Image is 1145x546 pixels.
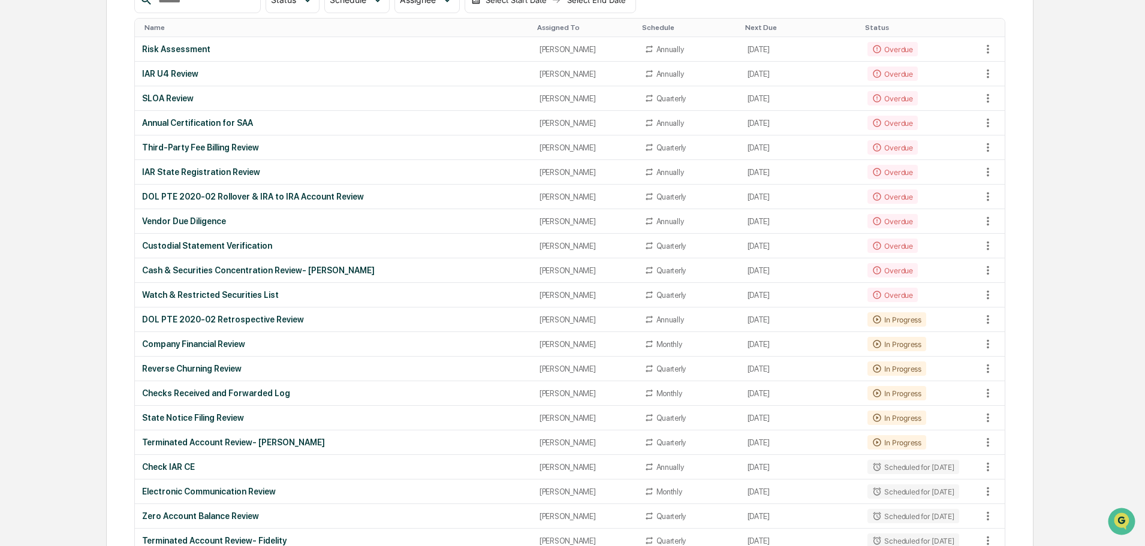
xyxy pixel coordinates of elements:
[540,143,630,152] div: [PERSON_NAME]
[24,151,77,163] span: Preclearance
[867,140,917,155] div: Overdue
[867,165,917,179] div: Overdue
[656,414,686,423] div: Quarterly
[142,511,525,521] div: Zero Account Balance Review
[740,62,861,86] td: [DATE]
[142,44,525,54] div: Risk Assessment
[656,266,686,275] div: Quarterly
[867,67,917,81] div: Overdue
[740,455,861,479] td: [DATE]
[540,414,630,423] div: [PERSON_NAME]
[540,438,630,447] div: [PERSON_NAME]
[142,266,525,275] div: Cash & Securities Concentration Review- [PERSON_NAME]
[867,386,926,400] div: In Progress
[740,406,861,430] td: [DATE]
[142,388,525,398] div: Checks Received and Forwarded Log
[540,45,630,54] div: [PERSON_NAME]
[867,460,959,474] div: Scheduled for [DATE]
[142,167,525,177] div: IAR State Registration Review
[142,413,525,423] div: State Notice Filing Review
[867,337,926,351] div: In Progress
[142,462,525,472] div: Check IAR CE
[656,217,684,226] div: Annually
[540,512,630,521] div: [PERSON_NAME]
[740,86,861,111] td: [DATE]
[656,192,686,201] div: Quarterly
[142,487,525,496] div: Electronic Communication Review
[656,438,686,447] div: Quarterly
[540,192,630,201] div: [PERSON_NAME]
[7,169,80,191] a: 🔎Data Lookup
[740,430,861,455] td: [DATE]
[119,203,145,212] span: Pylon
[867,189,917,204] div: Overdue
[41,92,197,104] div: Start new chat
[142,339,525,349] div: Company Financial Review
[656,242,686,251] div: Quarterly
[540,94,630,103] div: [PERSON_NAME]
[540,389,630,398] div: [PERSON_NAME]
[540,463,630,472] div: [PERSON_NAME]
[540,242,630,251] div: [PERSON_NAME]
[865,23,975,32] div: Toggle SortBy
[540,291,630,300] div: [PERSON_NAME]
[745,23,856,32] div: Toggle SortBy
[981,23,1005,32] div: Toggle SortBy
[656,94,686,103] div: Quarterly
[537,23,632,32] div: Toggle SortBy
[142,192,525,201] div: DOL PTE 2020-02 Rollover & IRA to IRA Account Review
[867,263,917,277] div: Overdue
[867,484,959,499] div: Scheduled for [DATE]
[656,389,682,398] div: Monthly
[740,283,861,307] td: [DATE]
[656,70,684,79] div: Annually
[99,151,149,163] span: Attestations
[540,315,630,324] div: [PERSON_NAME]
[87,152,97,162] div: 🗄️
[867,116,917,130] div: Overdue
[740,234,861,258] td: [DATE]
[142,315,525,324] div: DOL PTE 2020-02 Retrospective Review
[656,119,684,128] div: Annually
[740,332,861,357] td: [DATE]
[142,364,525,373] div: Reverse Churning Review
[867,214,917,228] div: Overdue
[740,258,861,283] td: [DATE]
[12,175,22,185] div: 🔎
[142,143,525,152] div: Third-Party Fee Billing Review
[867,361,926,376] div: In Progress
[740,381,861,406] td: [DATE]
[656,364,686,373] div: Quarterly
[867,42,917,56] div: Overdue
[867,509,959,523] div: Scheduled for [DATE]
[740,307,861,332] td: [DATE]
[656,536,686,545] div: Quarterly
[867,411,926,425] div: In Progress
[867,91,917,105] div: Overdue
[82,146,153,168] a: 🗄️Attestations
[142,536,525,545] div: Terminated Account Review- Fidelity
[142,290,525,300] div: Watch & Restricted Securities List
[656,143,686,152] div: Quarterly
[1107,506,1139,539] iframe: Open customer support
[540,364,630,373] div: [PERSON_NAME]
[656,291,686,300] div: Quarterly
[12,25,218,44] p: How can we help?
[740,160,861,185] td: [DATE]
[867,288,917,302] div: Overdue
[656,168,684,177] div: Annually
[24,174,76,186] span: Data Lookup
[656,45,684,54] div: Annually
[540,266,630,275] div: [PERSON_NAME]
[740,185,861,209] td: [DATE]
[740,479,861,504] td: [DATE]
[540,536,630,545] div: [PERSON_NAME]
[656,315,684,324] div: Annually
[740,357,861,381] td: [DATE]
[740,504,861,529] td: [DATE]
[142,241,525,251] div: Custodial Statement Verification
[867,312,926,327] div: In Progress
[540,70,630,79] div: [PERSON_NAME]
